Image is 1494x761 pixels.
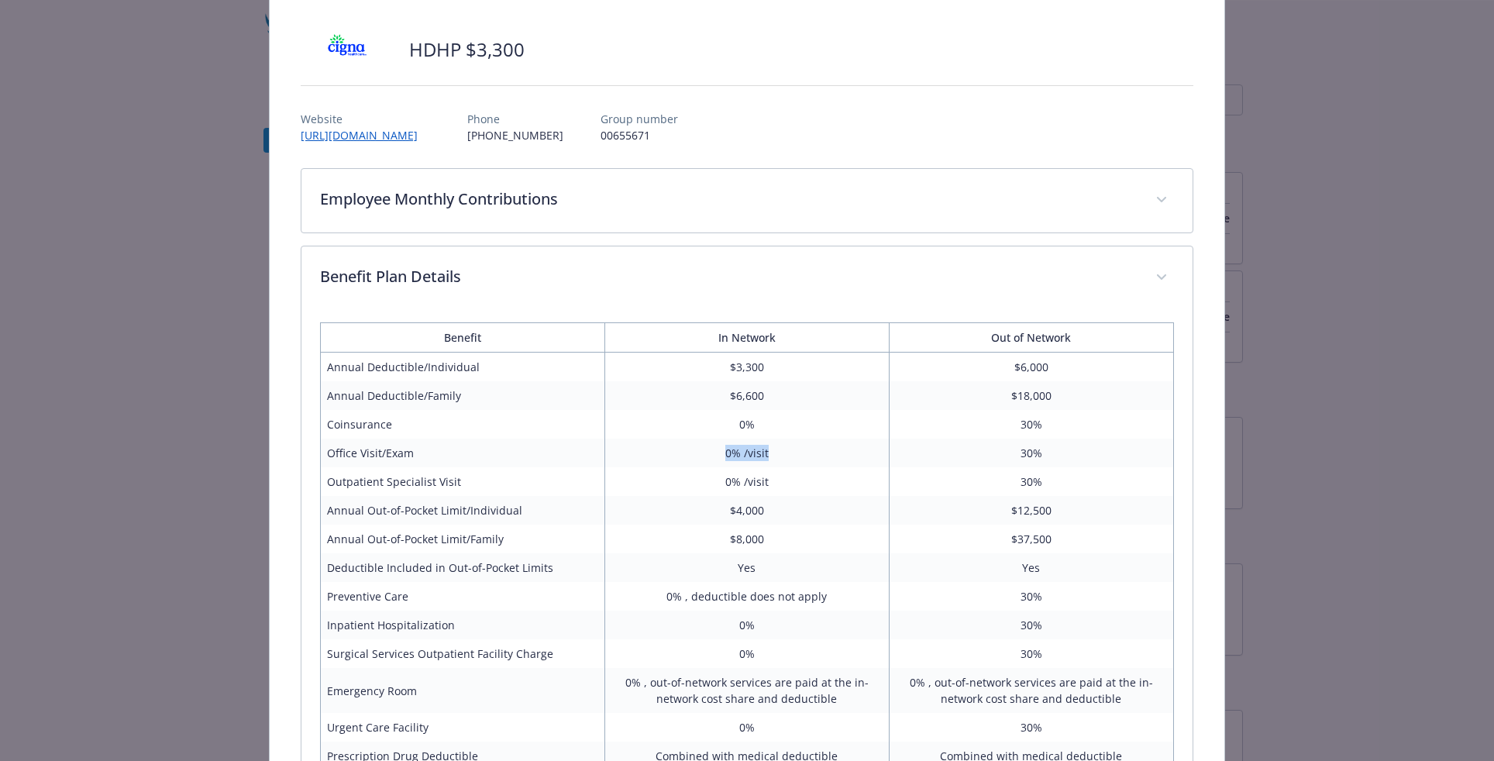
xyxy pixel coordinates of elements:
td: $3,300 [605,353,890,382]
p: Website [301,111,430,127]
th: Benefit [321,323,605,353]
td: $6,600 [605,381,890,410]
td: Annual Deductible/Family [321,381,605,410]
td: $18,000 [889,381,1173,410]
p: Phone [467,111,563,127]
td: Preventive Care [321,582,605,611]
td: $4,000 [605,496,890,525]
td: 30% [889,713,1173,742]
td: Inpatient Hospitalization [321,611,605,639]
td: Annual Deductible/Individual [321,353,605,382]
td: $8,000 [605,525,890,553]
td: Surgical Services Outpatient Facility Charge [321,639,605,668]
td: Deductible Included in Out-of-Pocket Limits [321,553,605,582]
p: Employee Monthly Contributions [320,188,1137,211]
th: Out of Network [889,323,1173,353]
td: 0% /visit [605,467,890,496]
td: 0% [605,713,890,742]
td: $12,500 [889,496,1173,525]
td: 0% /visit [605,439,890,467]
p: [PHONE_NUMBER] [467,127,563,143]
td: Coinsurance [321,410,605,439]
td: 30% [889,410,1173,439]
p: Benefit Plan Details [320,265,1137,288]
td: 0% [605,639,890,668]
td: Annual Out-of-Pocket Limit/Family [321,525,605,553]
td: Yes [889,553,1173,582]
td: 0% [605,410,890,439]
td: Office Visit/Exam [321,439,605,467]
p: Group number [601,111,678,127]
img: CIGNA [301,26,394,73]
div: Employee Monthly Contributions [301,169,1193,232]
div: Benefit Plan Details [301,246,1193,310]
td: 30% [889,582,1173,611]
p: 00655671 [601,127,678,143]
td: Outpatient Specialist Visit [321,467,605,496]
td: 30% [889,467,1173,496]
a: [URL][DOMAIN_NAME] [301,128,430,143]
td: Annual Out-of-Pocket Limit/Individual [321,496,605,525]
td: Yes [605,553,890,582]
td: Urgent Care Facility [321,713,605,742]
td: 30% [889,611,1173,639]
td: 30% [889,439,1173,467]
th: In Network [605,323,890,353]
td: 0% , deductible does not apply [605,582,890,611]
td: 0% , out-of-network services are paid at the in-network cost share and deductible [605,668,890,713]
td: 0% [605,611,890,639]
h2: HDHP $3,300 [409,36,525,63]
td: $37,500 [889,525,1173,553]
td: 0% , out-of-network services are paid at the in-network cost share and deductible [889,668,1173,713]
td: $6,000 [889,353,1173,382]
td: 30% [889,639,1173,668]
td: Emergency Room [321,668,605,713]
